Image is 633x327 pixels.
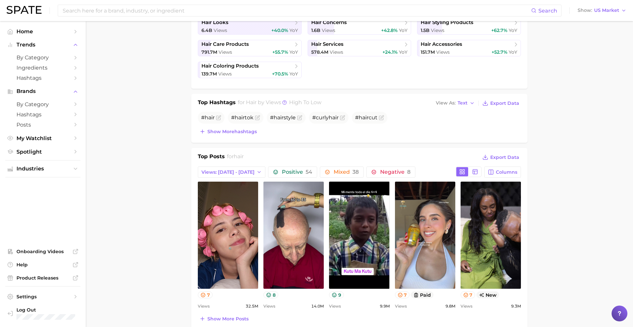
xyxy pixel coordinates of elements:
[16,275,69,281] span: Product Releases
[198,166,265,178] button: Views: [DATE] - [DATE]
[198,314,250,323] button: Show more posts
[5,292,80,302] a: Settings
[5,109,80,120] a: Hashtags
[263,302,275,310] span: Views
[436,49,450,55] span: Views
[461,302,472,310] span: Views
[198,291,213,298] button: 7
[16,65,69,71] span: Ingredients
[62,5,531,16] input: Search here for a brand, industry, or ingredient
[16,54,69,61] span: by Category
[431,27,444,33] span: Views
[231,114,254,121] span: # tok
[214,27,227,33] span: Views
[198,99,236,108] h1: Top Hashtags
[282,169,312,175] span: Positive
[311,302,324,310] span: 14.0m
[5,120,80,130] a: Posts
[509,49,517,55] span: YoY
[5,164,80,174] button: Industries
[538,8,557,14] span: Search
[207,129,257,134] span: Show more hashtags
[16,294,69,300] span: Settings
[198,127,258,136] button: Show morehashtags
[5,26,80,37] a: Home
[436,101,456,105] span: View As
[5,147,80,157] a: Spotlight
[234,153,244,160] span: hair
[334,169,359,175] span: Mixed
[5,260,80,270] a: Help
[496,169,517,175] span: Columns
[481,99,521,108] button: Export Data
[312,114,339,121] span: #curly
[201,169,255,175] span: Views: [DATE] - [DATE]
[445,302,455,310] span: 9.8m
[289,99,321,105] span: high to low
[379,115,384,120] button: Flag as miscategorized or irrelevant
[330,49,343,55] span: Views
[16,307,75,313] span: Log Out
[16,111,69,118] span: Hashtags
[421,41,462,47] span: hair accessories
[235,114,245,121] span: hair
[490,101,519,106] span: Export Data
[227,153,244,163] h2: for
[407,169,410,175] span: 8
[289,49,298,55] span: YoY
[16,28,69,35] span: Home
[458,101,467,105] span: Text
[421,19,473,26] span: hair styling products
[490,155,519,160] span: Export Data
[5,305,80,322] a: Log out. Currently logged in with e-mail mathilde@spate.nyc.
[417,40,521,56] a: hair accessories151.7m Views+52.7% YoY
[421,49,435,55] span: 151.7m
[417,18,521,35] a: hair styling products1.5b Views+62.7% YoY
[380,169,410,175] span: Negative
[511,302,521,310] span: 9.3m
[5,86,80,96] button: Brands
[380,302,390,310] span: 9.9m
[381,27,398,33] span: +42.8%
[308,18,411,35] a: hair concerns1.6b Views+42.8% YoY
[311,41,344,47] span: hair services
[481,153,521,162] button: Export Data
[311,19,347,26] span: hair concerns
[322,27,335,33] span: Views
[576,6,628,15] button: ShowUS Market
[382,49,398,55] span: +24.1%
[270,114,296,121] span: # style
[594,9,619,12] span: US Market
[205,114,215,121] span: hair
[272,71,288,77] span: +70.5%
[289,71,298,77] span: YoY
[329,302,341,310] span: Views
[461,291,475,298] button: 7
[16,101,69,107] span: by Category
[198,40,302,56] a: hair care products791.7m Views+55.7% YoY
[16,262,69,268] span: Help
[5,63,80,73] a: Ingredients
[201,41,249,47] span: hair care products
[411,291,434,298] button: paid
[201,27,212,33] span: 6.4b
[5,73,80,83] a: Hashtags
[219,49,232,55] span: Views
[5,40,80,50] button: Trends
[492,49,507,55] span: +52.7%
[395,302,407,310] span: Views
[297,115,302,120] button: Flag as miscategorized or irrelevant
[306,169,312,175] span: 54
[355,114,377,121] span: # cut
[399,49,407,55] span: YoY
[271,27,288,33] span: +40.0%
[272,49,288,55] span: +55.7%
[5,133,80,143] a: My Watchlist
[484,166,521,178] button: Columns
[201,71,217,77] span: 139.7m
[16,122,69,128] span: Posts
[340,115,345,120] button: Flag as miscategorized or irrelevant
[16,149,69,155] span: Spotlight
[16,88,69,94] span: Brands
[207,316,249,322] span: Show more posts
